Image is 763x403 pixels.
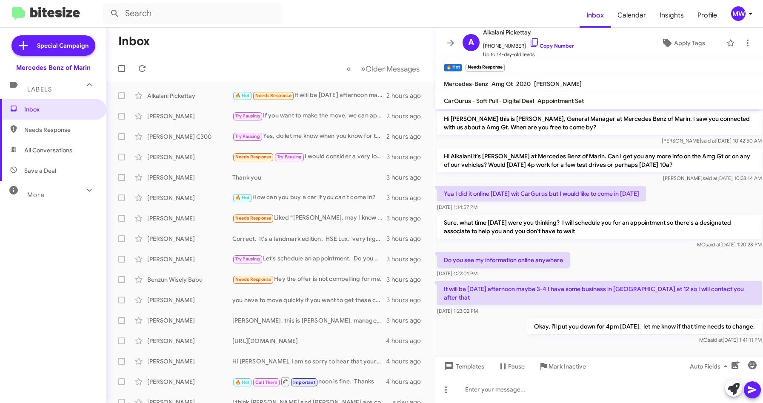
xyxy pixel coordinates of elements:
span: » [361,63,366,74]
span: Important [293,380,315,385]
span: Mercedes-Benz [444,80,488,88]
div: [PERSON_NAME] [147,112,232,120]
button: Auto Fields [683,359,737,374]
div: [PERSON_NAME] [147,234,232,243]
span: [PERSON_NAME] [DATE] 10:42:50 AM [661,137,761,144]
div: Yes, do let me know when you know for the above stated reasons. [232,131,386,141]
div: MW [731,6,746,21]
div: 2 hours ago [386,132,428,141]
div: Let's schedule an appointment. Do you have any availability for this weekend? If not, what time [... [232,254,386,264]
div: If you want to make the move, we can appraise your car and take it in as a trade. We do that all ... [232,111,386,121]
div: 4 hours ago [386,377,428,386]
div: Liked “[PERSON_NAME], may I know what is holding you off now? We have wonderful options at the mo... [232,213,386,223]
div: I would consider a very low mileage S600 as well and prefer a color Combination other than BLACK ... [232,152,386,162]
span: Appointment Set [537,97,584,105]
span: Calendar [611,3,653,28]
span: Special Campaign [37,41,89,50]
div: [PERSON_NAME] [147,214,232,223]
span: Try Pausing [277,154,302,160]
span: [DATE] 1:23:02 PM [437,308,478,314]
div: 3 hours ago [386,255,428,263]
span: MO [DATE] 1:20:28 PM [697,241,761,248]
span: Try Pausing [235,134,260,139]
p: Sure, what time [DATE] were you thinking? I will schedule you for an appointment so there's a des... [437,215,762,239]
div: Alkalani Pickettay [147,91,232,100]
div: 4 hours ago [386,357,428,366]
span: [DATE] 1:22:01 PM [437,270,477,277]
input: Search [103,3,282,24]
div: Thank you [232,173,386,182]
button: Previous [341,60,356,77]
div: 2 hours ago [386,91,428,100]
a: Insights [653,3,691,28]
p: It will be [DATE] afternoon maybe 3-4 I have some business in [GEOGRAPHIC_DATA] at 12 so I will c... [437,281,762,305]
div: [PERSON_NAME] [147,296,232,304]
p: Hi [PERSON_NAME] this is [PERSON_NAME], General Manager at Mercedes Benz of Marin. I saw you conn... [437,111,762,135]
span: Labels [27,86,52,93]
a: Profile [691,3,724,28]
div: 3 hours ago [386,153,428,161]
div: [PERSON_NAME] [147,337,232,345]
div: Hi [PERSON_NAME], I am so sorry to hear that your experience was not on par and frankly, below ou... [232,357,386,366]
nav: Page navigation example [342,60,425,77]
span: [PHONE_NUMBER] [483,37,574,50]
small: 🔥 Hot [444,64,462,71]
div: you have to move quickly if you want to get these cars. they are moving very fast. [232,296,386,304]
span: 🔥 Hot [235,380,250,385]
div: [PERSON_NAME] [147,316,232,325]
span: Save a Deal [24,166,56,175]
div: 3 hours ago [386,214,428,223]
span: Needs Response [235,154,271,160]
p: Hi Alkalani it's [PERSON_NAME] at Mercedes Benz of Marin. Can I get you any more info on the Amg ... [437,149,762,172]
div: 3 hours ago [386,234,428,243]
span: MO [DATE] 1:41:11 PM [699,337,761,343]
span: 2020 [516,80,531,88]
div: Benzun Wisely Babu [147,275,232,284]
a: Special Campaign [11,35,95,56]
a: Copy Number [529,43,574,49]
span: Needs Response [235,277,271,282]
span: 🔥 Hot [235,195,250,200]
span: Amg Gt [492,80,513,88]
div: [PERSON_NAME] [147,173,232,182]
div: [PERSON_NAME] [147,194,232,202]
div: It will be [DATE] afternoon maybe 3-4 I have some business in [GEOGRAPHIC_DATA] at 12 so I will c... [232,91,386,100]
span: Inbox [24,105,97,114]
div: [PERSON_NAME] [147,357,232,366]
button: Pause [491,359,532,374]
span: 🔥 Hot [235,93,250,98]
div: How can you buy a car if you can't come in? [232,193,386,203]
div: 3 hours ago [386,194,428,202]
span: Call Them [255,380,277,385]
span: [PERSON_NAME] [534,80,582,88]
button: Next [356,60,425,77]
span: CarGurus - Soft Pull - Digital Deal [444,97,534,105]
span: Alkalani Pickettay [483,27,574,37]
span: said at [701,137,716,144]
h1: Inbox [118,34,150,48]
div: [PERSON_NAME] [147,377,232,386]
div: 3 hours ago [386,296,428,304]
div: 3 hours ago [386,316,428,325]
span: Try Pausing [235,256,260,262]
div: 3 hours ago [386,275,428,284]
span: Needs Response [24,126,97,134]
span: Mark Inactive [549,359,586,374]
span: Needs Response [255,93,291,98]
span: said at [702,175,717,181]
div: 4 hours ago [386,337,428,345]
div: 3 hours ago [386,173,428,182]
button: Apply Tags [643,35,722,51]
div: noon is fine. Thanks [232,376,386,387]
span: Older Messages [366,64,420,74]
span: [PERSON_NAME] [DATE] 10:38:14 AM [663,175,761,181]
span: said at [705,241,720,248]
p: Yea I did it online [DATE] wit CarGurus but I would like to come in [DATE] [437,186,646,201]
small: Needs Response [466,64,505,71]
span: Needs Response [235,215,271,221]
span: Templates [442,359,484,374]
span: A [468,36,474,49]
button: MW [724,6,754,21]
span: More [27,191,45,199]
